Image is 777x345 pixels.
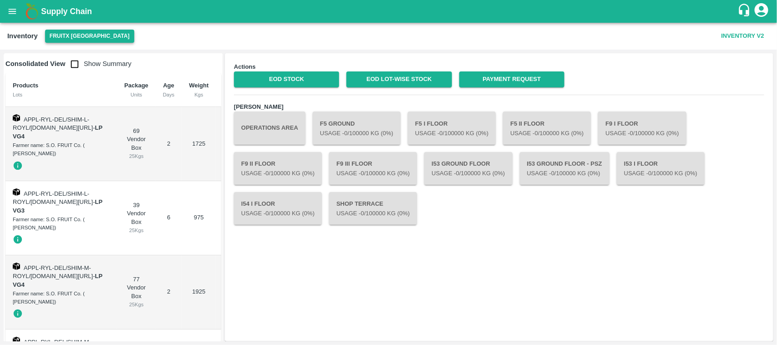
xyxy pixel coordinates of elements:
[124,127,148,161] div: 69 Vendor Box
[753,2,770,21] div: account of current user
[605,129,679,138] p: Usage - 0 /100000 Kg (0%)
[7,32,38,40] b: Inventory
[737,3,753,20] div: customer-support
[432,169,505,178] p: Usage - 0 /100000 Kg (0%)
[718,28,768,44] button: Inventory V2
[320,129,393,138] p: Usage - 0 /100000 Kg (0%)
[5,60,66,67] b: Consolidated View
[329,152,417,185] button: F9 III FloorUsage -0/100000 Kg (0%)
[124,275,148,309] div: 77 Vendor Box
[624,169,697,178] p: Usage - 0 /100000 Kg (0%)
[163,91,174,99] div: Days
[459,71,564,87] a: Payment Request
[13,289,110,306] div: Farmer name: S.O. FRUIT Co. ( [PERSON_NAME])
[192,288,205,295] span: 1925
[234,103,284,110] b: [PERSON_NAME]
[163,82,174,89] b: Age
[13,273,102,288] span: -
[329,192,417,225] button: Shop TerraceUsage -0/100000 Kg (0%)
[13,198,102,214] span: -
[13,273,102,288] strong: LP VG4
[13,190,93,206] span: APPL-RYL-DEL/SHIM-L-ROYL/[DOMAIN_NAME][URL]
[617,152,705,185] button: I53 I FloorUsage -0/100000 Kg (0%)
[241,169,315,178] p: Usage - 0 /100000 Kg (0%)
[503,112,591,144] button: F5 II FloorUsage -0/100000 Kg (0%)
[124,201,148,235] div: 39 Vendor Box
[194,214,204,221] span: 975
[124,152,148,160] div: 25 Kgs
[234,112,305,144] button: Operations Area
[2,1,23,22] button: open drawer
[424,152,512,185] button: I53 Ground FloorUsage -0/100000 Kg (0%)
[192,140,205,147] span: 1725
[124,91,148,99] div: Units
[13,124,102,140] span: -
[527,169,602,178] p: Usage - 0 /100000 Kg (0%)
[23,2,41,20] img: logo
[336,209,410,218] p: Usage - 0 /100000 Kg (0%)
[598,112,686,144] button: F9 I FloorUsage -0/100000 Kg (0%)
[124,300,148,309] div: 25 Kgs
[13,91,110,99] div: Lots
[520,152,609,185] button: I53 Ground Floor - PSZUsage -0/100000 Kg (0%)
[13,141,110,158] div: Farmer name: S.O. FRUIT Co. ( [PERSON_NAME])
[234,192,322,225] button: I54 I FloorUsage -0/100000 Kg (0%)
[13,215,110,232] div: Farmer name: S.O. FRUIT Co. ( [PERSON_NAME])
[13,114,20,122] img: box
[41,5,737,18] a: Supply Chain
[13,337,20,344] img: box
[13,198,102,214] strong: LP VG3
[13,116,93,132] span: APPL-RYL-DEL/SHIM-L-ROYL/[DOMAIN_NAME][URL]
[241,209,315,218] p: Usage - 0 /100000 Kg (0%)
[13,264,93,280] span: APPL-RYL-DEL/SHIM-M-ROYL/[DOMAIN_NAME][URL]
[13,263,20,270] img: box
[346,71,452,87] a: EOD Lot-wise Stock
[66,60,132,67] span: Show Summary
[45,30,134,43] button: Select DC
[189,91,208,99] div: Kgs
[41,7,92,16] b: Supply Chain
[510,129,584,138] p: Usage - 0 /100000 Kg (0%)
[336,169,410,178] p: Usage - 0 /100000 Kg (0%)
[156,255,182,330] td: 2
[156,181,182,255] td: 6
[234,71,339,87] a: EOD Stock
[408,112,496,144] button: F5 I FloorUsage -0/100000 Kg (0%)
[313,112,401,144] button: F5 GroundUsage -0/100000 Kg (0%)
[234,152,322,185] button: F9 II FloorUsage -0/100000 Kg (0%)
[156,107,182,181] td: 2
[234,63,256,70] b: Actions
[13,82,38,89] b: Products
[124,82,148,89] b: Package
[415,129,488,138] p: Usage - 0 /100000 Kg (0%)
[189,82,208,89] b: Weight
[13,124,102,140] strong: LP VG4
[13,188,20,196] img: box
[124,226,148,234] div: 25 Kgs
